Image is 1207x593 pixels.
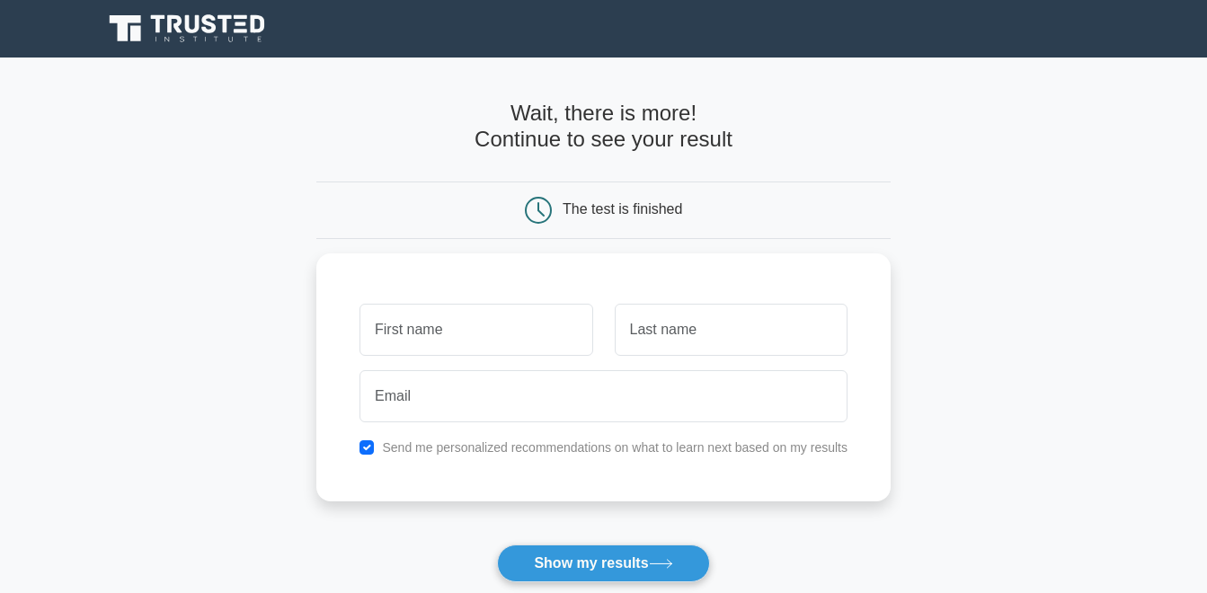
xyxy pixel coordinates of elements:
div: The test is finished [563,201,682,217]
input: Last name [615,304,848,356]
button: Show my results [497,544,709,582]
h4: Wait, there is more! Continue to see your result [316,101,891,153]
label: Send me personalized recommendations on what to learn next based on my results [382,440,848,455]
input: First name [359,304,592,356]
input: Email [359,370,848,422]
